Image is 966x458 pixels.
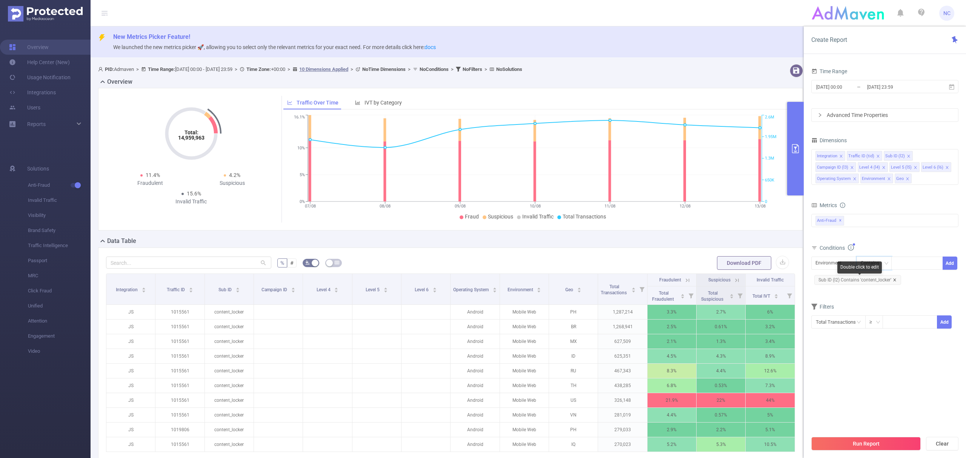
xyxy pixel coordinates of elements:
[150,198,232,206] div: Invalid Traffic
[482,66,489,72] span: >
[28,223,91,238] span: Brand Safety
[106,393,155,407] p: JS
[862,174,885,184] div: Environment
[601,284,628,295] span: Total Transactions
[598,320,647,334] p: 1,268,941
[178,135,205,141] tspan: 14,959,963
[383,286,388,289] i: icon: caret-up
[8,6,83,22] img: Protected Media
[465,214,479,220] span: Fraud
[297,146,305,151] tspan: 10%
[652,290,675,302] span: Total Fraudulent
[906,177,909,181] i: icon: close
[549,334,598,349] p: MX
[107,237,136,246] h2: Data Table
[697,334,745,349] p: 1.3%
[9,55,70,70] a: Help Center (New)
[815,162,856,172] li: Campaign ID (l3)
[348,66,355,72] span: >
[420,66,449,72] b: No Conditions
[105,66,114,72] b: PID:
[9,40,49,55] a: Overview
[28,178,91,193] span: Anti-Fraud
[765,115,774,120] tspan: 2.6M
[598,349,647,363] p: 625,351
[383,286,388,291] div: Sort
[848,244,854,251] i: icon: info-circle
[598,364,647,378] p: 467,343
[893,278,897,282] i: icon: close
[500,378,549,393] p: Mobile Web
[926,437,958,450] button: Clear
[549,320,598,334] p: BR
[811,437,921,450] button: Run Report
[598,334,647,349] p: 627,509
[884,261,889,266] i: icon: down
[814,275,901,285] span: Sub ID (l2) Contains 'content_locker'
[648,305,696,319] p: 3.3%
[815,174,859,183] li: Operating System
[598,437,647,452] p: 270,023
[28,283,91,298] span: Click Fraud
[686,286,696,304] i: Filter menu
[451,334,499,349] p: Android
[631,289,635,292] i: icon: caret-down
[839,154,843,159] i: icon: close
[493,289,497,292] i: icon: caret-down
[817,174,851,184] div: Operating System
[28,193,91,208] span: Invalid Traffic
[98,34,106,41] i: icon: thunderbolt
[648,393,696,407] p: 21.9%
[205,423,254,437] p: content_locker
[246,66,271,72] b: Time Zone:
[730,295,734,298] i: icon: caret-down
[305,260,310,265] i: icon: bg-colors
[563,214,606,220] span: Total Transactions
[500,349,549,363] p: Mobile Web
[697,349,745,363] p: 4.3%
[889,162,920,172] li: Level 5 (l5)
[291,286,295,289] i: icon: caret-up
[189,289,193,292] i: icon: caret-down
[106,257,271,269] input: Search...
[679,204,690,209] tspan: 12/08
[493,286,497,289] i: icon: caret-up
[500,364,549,378] p: Mobile Web
[866,82,928,92] input: End date
[746,378,795,393] p: 7.3%
[106,305,155,319] p: JS
[451,364,499,378] p: Android
[921,162,951,172] li: Level 6 (l6)
[305,204,315,209] tspan: 07/08
[463,66,482,72] b: No Filters
[549,349,598,363] p: ID
[837,261,882,274] div: Double click to edit
[451,320,499,334] p: Android
[451,437,499,452] p: Android
[28,268,91,283] span: MRC
[522,214,554,220] span: Invalid Traffic
[549,378,598,393] p: TH
[598,423,647,437] p: 279,033
[205,408,254,422] p: content_locker
[840,203,845,208] i: icon: info-circle
[850,166,854,170] i: icon: close
[500,437,549,452] p: Mobile Web
[191,179,274,187] div: Suspicious
[451,305,499,319] p: Android
[488,214,513,220] span: Suspicious
[205,393,254,407] p: content_locker
[235,286,240,291] div: Sort
[746,423,795,437] p: 5.1%
[735,286,745,304] i: Filter menu
[218,287,233,292] span: Sub ID
[730,293,734,295] i: icon: caret-up
[896,174,904,184] div: Geo
[598,393,647,407] p: 326,148
[549,393,598,407] p: US
[28,314,91,329] span: Attention
[380,204,391,209] tspan: 08/08
[847,151,882,161] li: Traffic ID (tid)
[134,66,141,72] span: >
[155,423,204,437] p: 1019806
